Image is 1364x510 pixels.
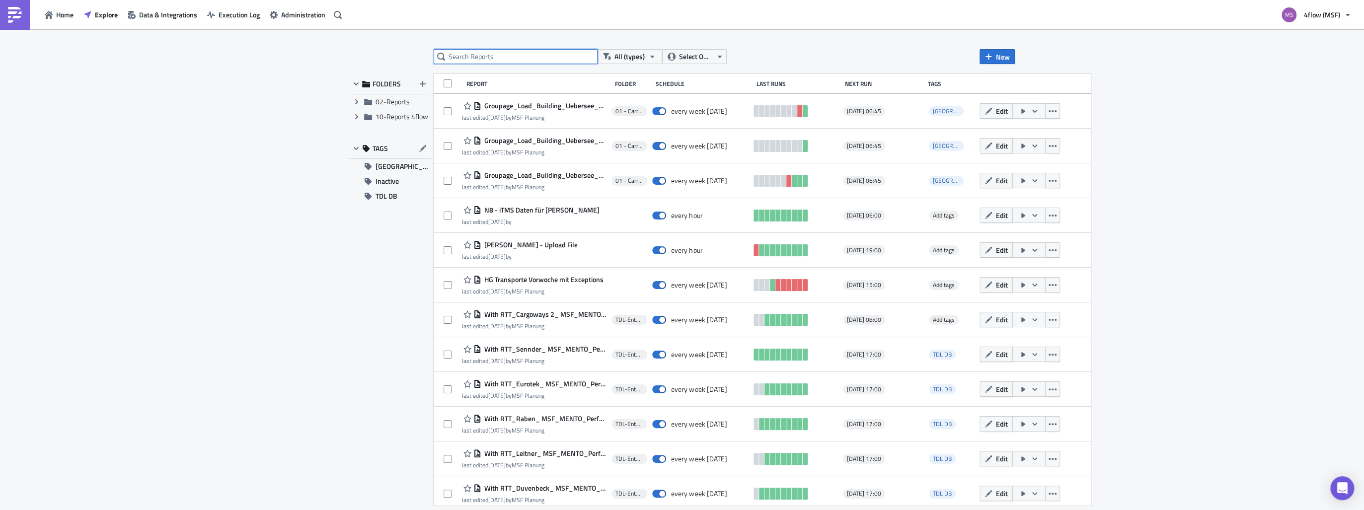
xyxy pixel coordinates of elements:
[671,246,702,255] div: every hour
[996,349,1008,360] span: Edit
[376,96,410,107] span: 02-Reports
[929,489,956,499] span: TDL DB
[847,455,881,463] span: [DATE] 17:00
[461,288,603,295] div: last edited by MSF Planung
[980,381,1013,397] button: Edit
[614,51,645,62] span: All (types)
[929,315,959,325] span: Add tags
[615,107,644,115] span: 01 - Carrier Performance
[434,49,598,64] input: Search Reports
[349,159,431,174] button: [GEOGRAPHIC_DATA]
[847,316,881,324] span: [DATE] 08:00
[996,210,1008,220] span: Edit
[481,275,603,284] span: HG Transporte Vorwoche mit Exceptions
[996,141,1008,151] span: Edit
[461,322,606,330] div: last edited by MSF Planung
[929,211,959,220] span: Add tags
[376,189,397,204] span: TDL DB
[615,351,644,359] span: TDL-Entwicklung
[656,80,751,87] div: Schedule
[996,175,1008,186] span: Edit
[598,49,662,64] button: All (types)
[461,253,577,260] div: last edited by
[202,7,265,22] button: Execution Log
[671,211,702,220] div: every hour
[980,242,1013,258] button: Edit
[7,7,23,23] img: PushMetrics
[671,420,727,429] div: every week on Wednesday
[980,173,1013,188] button: Edit
[980,103,1013,119] button: Edit
[376,159,431,174] span: [GEOGRAPHIC_DATA]
[615,490,644,498] span: TDL-Entwicklung
[461,148,606,156] div: last edited by MSF Planung
[996,245,1008,255] span: Edit
[980,138,1013,153] button: Edit
[488,252,505,261] time: 2025-10-07T06:01:39Z
[996,419,1008,429] span: Edit
[933,245,955,255] span: Add tags
[461,218,599,225] div: last edited by
[847,142,881,150] span: [DATE] 06:45
[847,351,881,359] span: [DATE] 17:00
[78,7,123,22] button: Explore
[615,142,644,150] span: 01 - Carrier Performance
[933,280,955,290] span: Add tags
[980,49,1015,64] button: New
[933,211,955,220] span: Add tags
[265,7,330,22] a: Administration
[349,189,431,204] button: TDL DB
[481,206,599,215] span: N8 - iTMS Daten für SAM
[980,312,1013,327] button: Edit
[488,391,505,400] time: 2025-08-27T13:28:56Z
[933,454,952,463] span: TDL DB
[461,114,606,121] div: last edited by MSF Planung
[929,106,964,116] span: GRP Load Building
[671,385,727,394] div: every week on Wednesday
[933,141,987,150] span: [GEOGRAPHIC_DATA]
[980,451,1013,466] button: Edit
[488,460,505,470] time: 2025-08-27T13:21:23Z
[1304,9,1340,20] span: 4flow (MSF)
[662,49,727,64] button: Select Owner
[219,9,260,20] span: Execution Log
[679,51,712,62] span: Select Owner
[488,217,505,226] time: 2025-10-06T09:11:09Z
[980,416,1013,432] button: Edit
[756,80,839,87] div: Last Runs
[996,280,1008,290] span: Edit
[996,314,1008,325] span: Edit
[671,315,727,324] div: every week on Wednesday
[488,287,505,296] time: 2025-09-17T14:37:10Z
[847,177,881,185] span: [DATE] 06:45
[488,356,505,365] time: 2025-08-27T13:32:22Z
[349,174,431,189] button: Inactive
[980,277,1013,292] button: Edit
[123,7,202,22] button: Data & Integrations
[615,80,651,87] div: Folder
[929,419,956,429] span: TDL DB
[481,345,606,354] span: With RTT_Sennder_ MSF_MENTO_Performance Dashboard Carrier_1.1
[461,461,606,469] div: last edited by MSF Planung
[481,414,606,423] span: With RTT_Raben_ MSF_MENTO_Performance Dashboard Carrier_1.1
[847,107,881,115] span: [DATE] 06:45
[376,111,428,122] span: 10-Reports 4flow
[481,101,606,110] span: Groupage_Load_Building_Uebersee_CH Robinson
[847,246,881,254] span: [DATE] 19:00
[847,385,881,393] span: [DATE] 17:00
[615,455,644,463] span: TDL-Entwicklung
[1281,6,1297,23] img: Avatar
[929,350,956,360] span: TDL DB
[845,80,922,87] div: Next Run
[40,7,78,22] button: Home
[671,142,727,150] div: every week on Thursday
[466,80,610,87] div: Report
[996,488,1008,499] span: Edit
[481,379,606,388] span: With RTT_Eurotek_ MSF_MENTO_Performance Dashboard Carrier_1.1
[847,420,881,428] span: [DATE] 17:00
[461,392,606,399] div: last edited by MSF Planung
[671,350,727,359] div: every week on Wednesday
[615,177,644,185] span: 01 - Carrier Performance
